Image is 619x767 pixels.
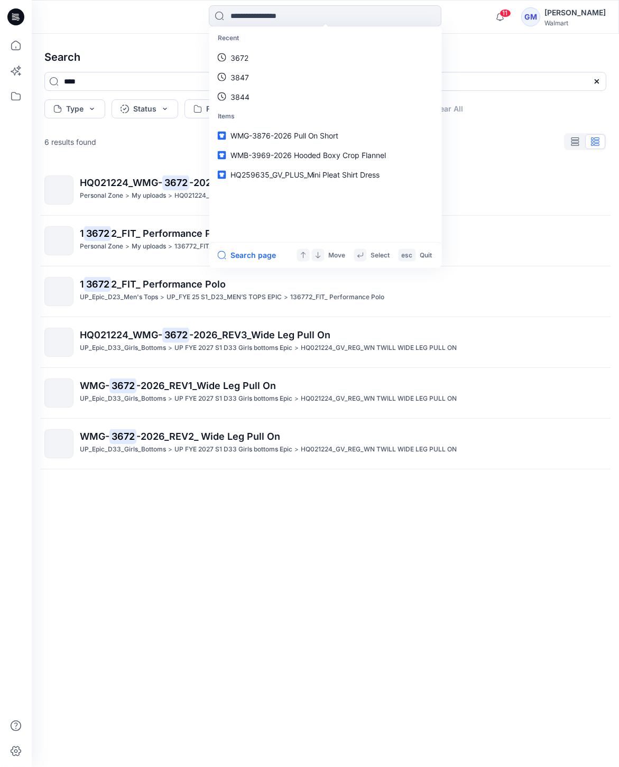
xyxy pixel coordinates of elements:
p: > [125,241,130,252]
p: HQ021224_GV_REG_WN TWILL WIDE LEG PULL ON [301,393,457,404]
a: WMB-3969-2026 Hooded Boxy Crop Flannel [211,145,440,165]
span: -2026 Wide Leg Pull On [189,177,300,188]
p: UP FYE 2027 S1 D33 Girls bottoms Epic [174,393,292,404]
div: Walmart [544,19,606,27]
a: 136722_FIT_ Performance PoloUP_Epic_D23_Men's Tops>UP_FYE 25 S1_D23_MEN’S TOPS EPIC>136772_FIT_ P... [38,271,613,312]
a: 3672 [211,48,440,67]
div: [PERSON_NAME] [544,6,606,19]
p: 3672 [230,52,248,63]
p: UP_Epic_D33_Girls_Bottoms [80,343,166,354]
p: Move [329,249,346,261]
span: HQ021224_WMG- [80,177,162,188]
span: WMG- [80,380,109,391]
span: HQ259635_GV_PLUS_Mini Pleat Shirt Dress [230,170,380,179]
mark: 3672 [84,226,111,241]
mark: 3672 [109,378,136,393]
button: Search page [218,249,276,262]
mark: 3672 [109,429,136,443]
mark: 3672 [162,327,189,342]
span: -2026_REV1_Wide Leg Pull On [136,380,276,391]
span: 2_FIT_ Performance Polo [111,228,226,239]
p: UP FYE 2027 S1 D33 Girls bottoms Epic [174,343,292,354]
span: WMG- [80,431,109,442]
p: > [160,292,164,303]
p: > [168,241,172,252]
p: > [168,190,172,201]
span: -2026_REV2_ Wide Leg Pull On [136,431,280,442]
p: Personal Zone [80,190,123,201]
p: UP FYE 2027 S1 D33 Girls bottoms Epic [174,444,292,455]
p: Items [211,106,440,126]
mark: 3672 [84,276,111,291]
a: 3847 [211,67,440,87]
a: HQ021224_WMG-3672-2026 Wide Leg Pull OnPersonal Zone>My uploads>HQ021224_WMG-3672-2026 Wide Leg P... [38,169,613,211]
a: HQ259635_GV_PLUS_Mini Pleat Shirt Dress [211,165,440,184]
p: > [125,190,130,201]
span: 2_FIT_ Performance Polo [111,279,226,290]
p: HQ021224_GV_REG_WN TWILL WIDE LEG PULL ON [301,444,457,455]
a: 3844 [211,87,440,106]
button: Status [112,99,178,118]
p: UP_Epic_D23_Men's Tops [80,292,158,303]
button: Folder [184,99,251,118]
p: 3847 [230,71,249,82]
a: WMG-3876-2026 Pull On Short [211,126,440,145]
p: Quit [420,249,432,261]
p: > [168,343,172,354]
p: > [294,393,299,404]
p: > [168,444,172,455]
span: WMG-3876-2026 Pull On Short [230,131,339,140]
a: HQ021224_WMG-3672-2026_REV3_Wide Leg Pull OnUP_Epic_D33_Girls_Bottoms>UP FYE 2027 S1 D33 Girls bo... [38,321,613,363]
p: > [168,393,172,404]
button: Type [44,99,105,118]
p: UP_Epic_D33_Girls_Bottoms [80,393,166,404]
p: Recent [211,29,440,48]
p: esc [402,249,413,261]
span: 1 [80,228,84,239]
p: HQ021224_GV_REG_WN TWILL WIDE LEG PULL ON [301,343,457,354]
span: HQ021224_WMG- [80,329,162,340]
p: 136772_FIT_ Performance Polo [290,292,384,303]
div: GM [521,7,540,26]
p: > [294,343,299,354]
p: My uploads [132,241,166,252]
a: WMG-3672-2026_REV1_Wide Leg Pull OnUP_Epic_D33_Girls_Bottoms>UP FYE 2027 S1 D33 Girls bottoms Epi... [38,372,613,414]
span: WMB-3969-2026 Hooded Boxy Crop Flannel [230,151,386,160]
p: Select [371,249,390,261]
p: UP_Epic_D33_Girls_Bottoms [80,444,166,455]
p: HQ021224_WMG-3672-2026 Wide Leg Pull On [174,190,317,201]
span: -2026_REV3_Wide Leg Pull On [189,329,330,340]
p: 6 results found [44,136,96,147]
a: WMG-3672-2026_REV2_ Wide Leg Pull OnUP_Epic_D33_Girls_Bottoms>UP FYE 2027 S1 D33 Girls bottoms Ep... [38,423,613,465]
p: UP_FYE 25 S1_D23_MEN’S TOPS EPIC [167,292,282,303]
p: Personal Zone [80,241,123,252]
h4: Search [36,42,615,72]
span: 11 [500,9,511,17]
span: 1 [80,279,84,290]
p: > [284,292,288,303]
mark: 3672 [162,175,189,190]
p: 3844 [230,91,250,102]
a: 136722_FIT_ Performance PoloPersonal Zone>My uploads>136772_FIT_ Performance Polo [38,220,613,262]
p: > [294,444,299,455]
p: My uploads [132,190,166,201]
p: 136772_FIT_ Performance Polo [174,241,269,252]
